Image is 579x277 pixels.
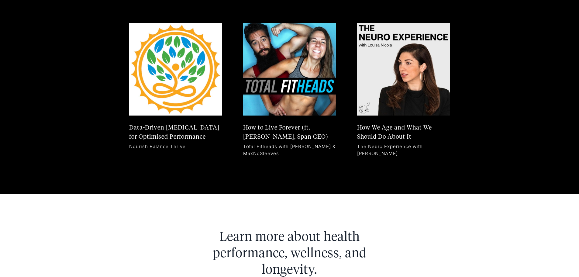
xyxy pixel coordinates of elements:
a: How We Age and What We Should Do About ItThe Neuro Experience with [PERSON_NAME] [357,23,450,157]
h1: How We Age and What We Should Do About It [357,123,450,141]
div: The Neuro Experience with [PERSON_NAME] [357,143,450,157]
a: Data-Driven [MEDICAL_DATA] for Optimised PerformanceNourish Balance Thrive [129,23,222,150]
div: Nourish Balance Thrive [129,143,222,150]
div: Total Fitheads with [PERSON_NAME] & MaxNoSleeves [243,143,336,157]
h1: How to Live Forever (ft. [PERSON_NAME], Span CEO) [243,123,336,141]
h1: Data-Driven [MEDICAL_DATA] for Optimised Performance [129,123,222,141]
a: How to Live Forever (ft. [PERSON_NAME], Span CEO)Total Fitheads with [PERSON_NAME] & MaxNoSleeves [243,23,336,157]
